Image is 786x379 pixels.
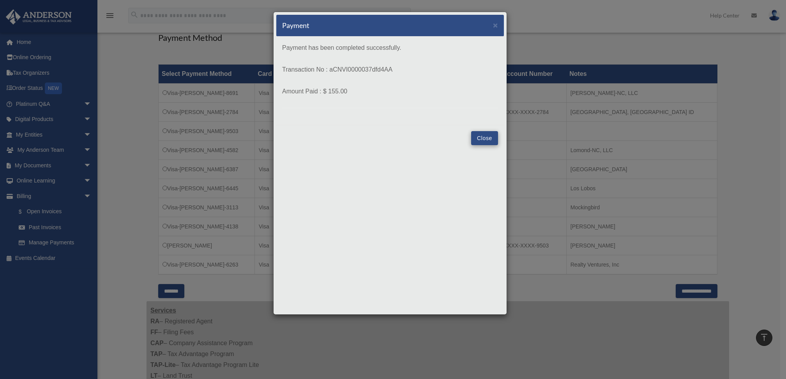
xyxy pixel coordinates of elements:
button: Close [493,21,498,29]
p: Amount Paid : $ 155.00 [282,86,498,97]
span: × [493,21,498,30]
p: Transaction No : aCNVI0000037dfd4AA [282,64,498,75]
button: Close [471,131,498,145]
p: Payment has been completed successfully. [282,42,498,53]
h5: Payment [282,21,309,30]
